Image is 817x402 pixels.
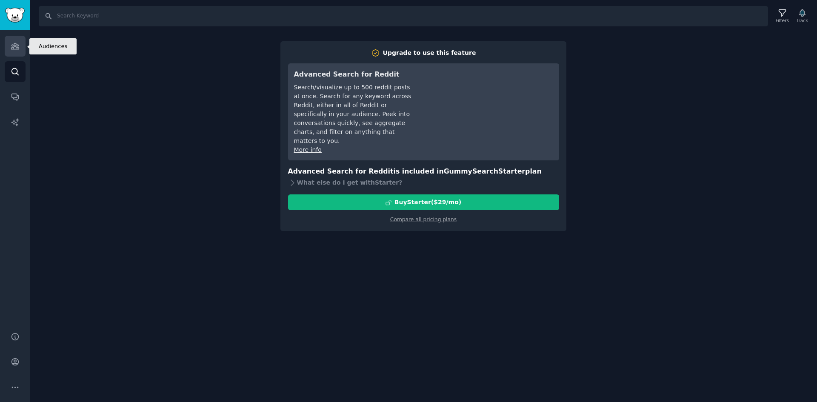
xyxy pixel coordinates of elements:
[426,69,553,133] iframe: YouTube video player
[394,198,461,207] div: Buy Starter ($ 29 /mo )
[39,6,768,26] input: Search Keyword
[444,167,525,175] span: GummySearch Starter
[383,48,476,57] div: Upgrade to use this feature
[5,8,25,23] img: GummySearch logo
[294,83,414,145] div: Search/visualize up to 500 reddit posts at once. Search for any keyword across Reddit, either in ...
[294,146,322,153] a: More info
[288,177,559,188] div: What else do I get with Starter ?
[390,217,457,222] a: Compare all pricing plans
[288,194,559,210] button: BuyStarter($29/mo)
[288,166,559,177] h3: Advanced Search for Reddit is included in plan
[776,17,789,23] div: Filters
[294,69,414,80] h3: Advanced Search for Reddit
